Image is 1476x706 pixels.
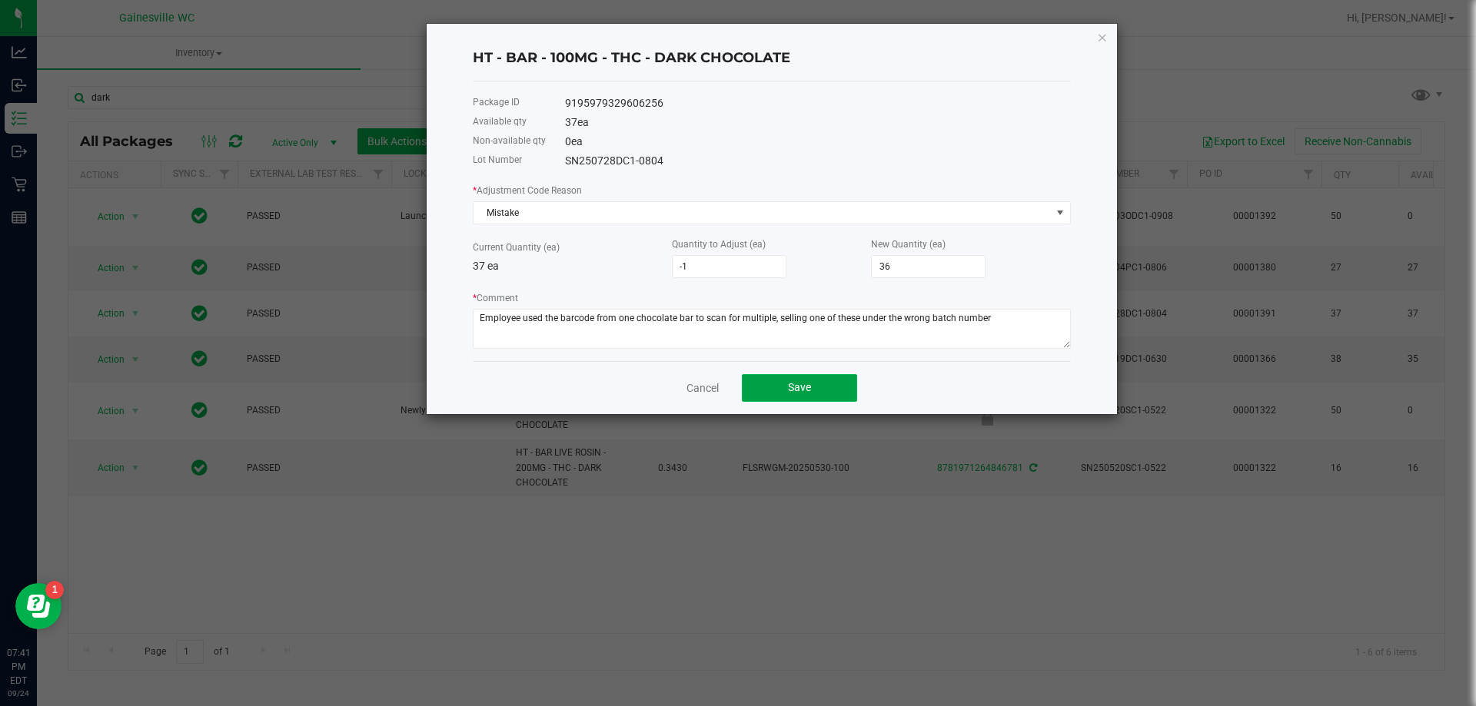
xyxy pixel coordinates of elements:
[672,237,766,251] label: Quantity to Adjust (ea)
[45,581,64,599] iframe: Resource center unread badge
[577,116,589,128] span: ea
[788,381,811,393] span: Save
[473,48,1071,68] h4: HT - BAR - 100MG - THC - DARK CHOCOLATE
[872,256,985,277] input: 0
[473,134,546,147] label: Non-available qty
[565,134,1071,150] div: 0
[473,153,522,167] label: Lot Number
[571,135,583,147] span: ea
[15,583,61,629] iframe: Resource center
[473,291,518,305] label: Comment
[742,374,857,402] button: Save
[473,240,560,254] label: Current Quantity (ea)
[565,95,1071,111] div: 9195979329606256
[673,256,786,277] input: 0
[473,258,672,274] p: 37 ea
[474,202,1051,224] span: Mistake
[686,380,719,396] a: Cancel
[473,114,527,128] label: Available qty
[565,114,1071,131] div: 37
[565,153,1071,169] div: SN250728DC1-0804
[473,184,582,197] label: Adjustment Code Reason
[871,237,946,251] label: New Quantity (ea)
[473,95,520,109] label: Package ID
